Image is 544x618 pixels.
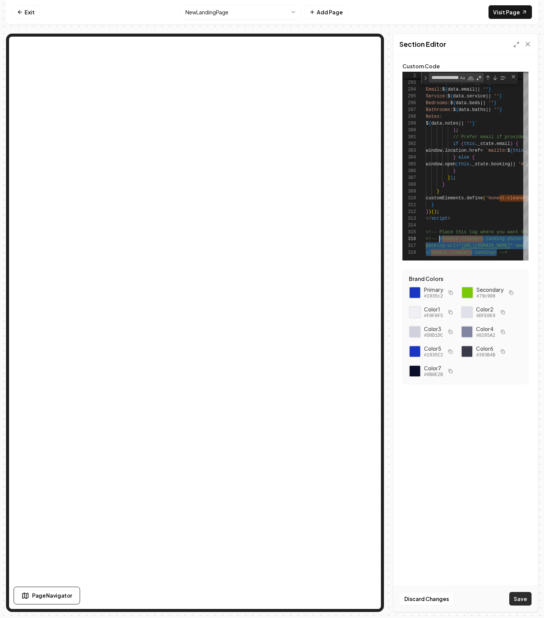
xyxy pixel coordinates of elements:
[421,72,518,84] div: Find / Replace
[464,196,467,201] span: .
[469,162,472,167] span: .
[437,189,439,194] span: }
[426,114,442,119] span: Notes:
[426,250,431,255] span: </
[409,365,421,377] div: Click to copy #0B0E2B
[402,63,529,69] label: Custom Code
[456,100,467,106] span: data
[402,202,416,208] div: 311
[494,107,499,113] span: ''
[426,94,448,99] span: Service:
[469,100,480,106] span: beds
[428,209,431,214] span: )
[424,313,443,319] span: #F0F0F5
[424,286,443,293] span: Primary
[480,148,483,153] span: =
[480,100,485,106] span: ||
[450,100,453,106] span: $
[461,287,473,299] div: Click to copy secondary color
[424,352,443,358] span: #1935C2
[402,215,416,222] div: 313
[426,162,442,167] span: window
[472,250,507,255] span: -landing> -->
[489,87,491,92] span: }
[429,73,458,82] textarea: Find
[456,128,458,133] span: ;
[469,148,480,153] span: href
[478,141,494,146] span: _state
[461,141,464,146] span: (
[426,236,442,242] span: <!-- <
[489,196,529,201] span: honest-cleaners
[476,352,495,358] span: #393B4B
[402,147,416,154] div: 303
[476,333,495,339] span: #8285A2
[472,162,488,167] span: _state
[424,293,443,299] span: #1935c2
[424,364,443,372] span: Color 7
[445,162,456,167] span: open
[402,134,416,140] div: 301
[476,313,495,319] span: #DFE0E9
[453,175,456,180] span: ;
[399,39,446,49] h2: Section Editor
[402,236,416,242] div: 316
[442,87,445,92] span: $
[475,121,478,126] span: `
[431,121,442,126] span: data
[476,293,504,299] span: #79c908
[464,94,467,99] span: .
[426,87,442,92] span: Email:
[14,587,80,604] button: Page Navigator
[402,120,416,127] div: 299
[402,229,416,236] div: 315
[426,148,442,153] span: window
[402,113,416,120] div: 298
[12,5,40,19] a: Exit
[402,100,416,106] div: 296
[453,168,456,174] span: }
[491,162,510,167] span: booking
[494,100,496,106] span: }
[426,100,450,106] span: Bedrooms:
[461,326,473,338] div: Click to copy #8285A2
[434,209,437,214] span: )
[472,107,485,113] span: baths
[459,74,466,82] div: Match Case (⌥⌘C)
[442,182,445,187] span: }
[442,236,483,242] span: honest-cleaners
[485,148,507,153] span: `mailto:
[489,100,494,106] span: ''
[426,107,453,113] span: Bathrooms:
[453,155,456,160] span: }
[510,141,513,146] span: )
[445,87,447,92] span: {
[424,325,443,333] span: Color 3
[476,286,504,293] span: Secondary
[483,87,488,92] span: ''
[453,128,456,133] span: )
[304,5,348,19] button: Add Page
[489,5,532,19] a: Visit Page
[402,106,416,113] div: 297
[472,155,475,160] span: {
[445,148,467,153] span: location
[489,162,491,167] span: .
[402,79,416,86] div: 293
[458,155,469,160] span: else
[409,306,421,318] div: Click to copy #F0F0F5
[402,195,416,202] div: 310
[445,121,458,126] span: notes
[453,100,456,106] span: {
[499,74,507,82] div: Find in Selection (⌥⌘L)
[402,222,416,229] div: 314
[431,250,472,255] span: honest-cleaners
[442,162,445,167] span: .
[402,168,416,174] div: 306
[458,107,469,113] span: data
[402,72,416,79] span: 2
[516,141,518,146] span: {
[448,175,450,180] span: }
[426,216,431,221] span: </
[402,188,416,195] div: 309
